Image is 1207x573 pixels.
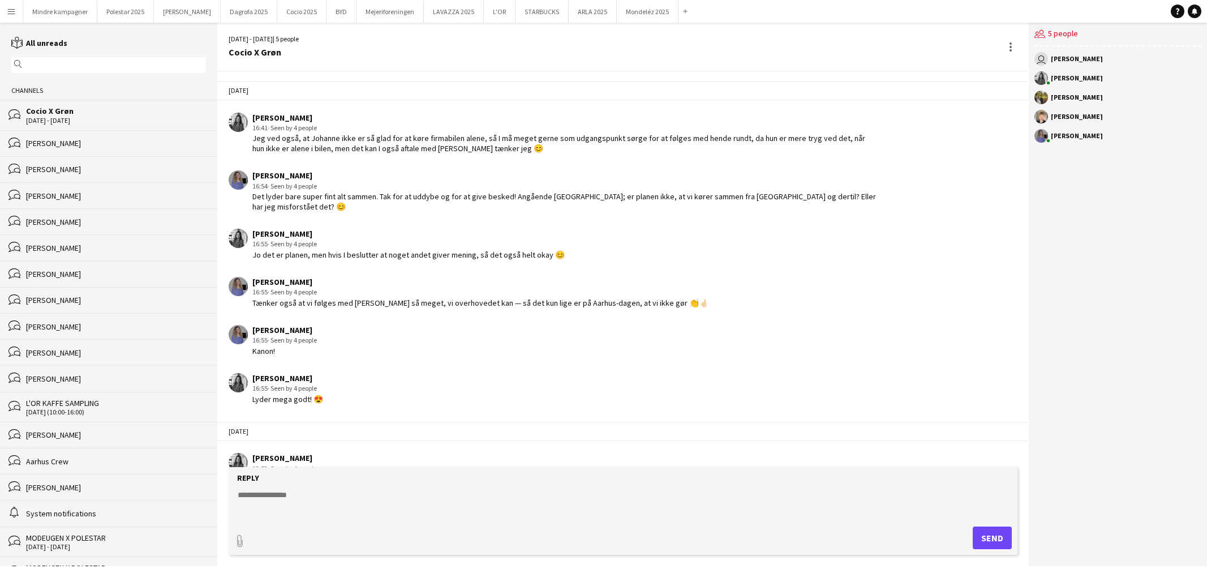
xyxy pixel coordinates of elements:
[26,217,206,227] div: [PERSON_NAME]
[23,1,97,23] button: Mindre kampagner
[252,239,565,249] div: 16:55
[252,373,323,383] div: [PERSON_NAME]
[252,191,878,212] div: Det lyder bare super fint alt sammen. Tak for at uddybe og for at give besked! Angående [GEOGRAPH...
[26,374,206,384] div: [PERSON_NAME]
[221,1,277,23] button: Dagrofa 2025
[229,47,299,57] div: Cocio X Grøn
[268,288,317,296] span: · Seen by 4 people
[217,81,1029,100] div: [DATE]
[277,1,327,23] button: Cocio 2025
[97,1,154,23] button: Polestar 2025
[252,133,878,153] div: Jeg ved også, at Johanne ikke er så glad for at køre firmabilen alene, så I må meget gerne som ud...
[569,1,617,23] button: ARLA 2025
[26,243,206,253] div: [PERSON_NAME]
[252,335,317,345] div: 16:55
[252,464,625,474] div: 12:53
[26,348,206,358] div: [PERSON_NAME]
[1051,132,1103,139] div: [PERSON_NAME]
[252,346,317,356] div: Kanon!
[237,473,259,483] label: Reply
[516,1,569,23] button: STARBUCKS
[484,1,516,23] button: L'OR
[268,123,317,132] span: · Seen by 4 people
[252,453,625,463] div: [PERSON_NAME]
[26,295,206,305] div: [PERSON_NAME]
[26,430,206,440] div: [PERSON_NAME]
[252,277,708,287] div: [PERSON_NAME]
[268,182,317,190] span: · Seen by 4 people
[1051,55,1103,62] div: [PERSON_NAME]
[26,117,206,125] div: [DATE] - [DATE]
[1034,23,1201,46] div: 5 people
[252,250,565,260] div: Jo det er planen, men hvis I beslutter at noget andet giver mening, så det også helt okay 😊
[252,325,317,335] div: [PERSON_NAME]
[424,1,484,23] button: LAVAZZA 2025
[26,543,206,551] div: [DATE] - [DATE]
[217,422,1029,441] div: [DATE]
[26,269,206,279] div: [PERSON_NAME]
[154,1,221,23] button: [PERSON_NAME]
[268,336,317,344] span: · Seen by 4 people
[268,240,317,248] span: · Seen by 4 people
[26,408,206,416] div: [DATE] (10:00-16:00)
[26,508,206,519] div: System notifications
[1051,113,1103,120] div: [PERSON_NAME]
[617,1,678,23] button: Mondeléz 2025
[11,38,67,48] a: All unreads
[26,456,206,467] div: Aarhus Crew
[356,1,424,23] button: Mejeriforeningen
[26,322,206,332] div: [PERSON_NAME]
[26,164,206,174] div: [PERSON_NAME]
[26,533,206,543] div: MODEUGEN X POLESTAR
[252,287,708,297] div: 16:55
[26,191,206,201] div: [PERSON_NAME]
[252,394,323,404] div: Lyder mega godt! 😍
[252,181,878,191] div: 16:54
[252,383,323,394] div: 16:55
[268,384,317,392] span: · Seen by 4 people
[252,113,878,123] div: [PERSON_NAME]
[327,1,356,23] button: BYD
[268,464,317,473] span: · Seen by 4 people
[1051,94,1103,101] div: [PERSON_NAME]
[252,229,565,239] div: [PERSON_NAME]
[1051,75,1103,82] div: [PERSON_NAME]
[229,34,299,44] div: [DATE] - [DATE] | 5 people
[252,123,878,133] div: 16:41
[252,170,878,181] div: [PERSON_NAME]
[26,398,206,408] div: L'OR KAFFE SAMPLING
[26,482,206,493] div: [PERSON_NAME]
[26,106,206,116] div: Cocio X Grøn
[26,138,206,148] div: [PERSON_NAME]
[973,527,1012,549] button: Send
[252,298,708,308] div: Tænker også at vi følges med [PERSON_NAME] så meget, vi overhovedet kan — så det kun lige er på A...
[26,563,206,573] div: MODEUGEN X POLESTAR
